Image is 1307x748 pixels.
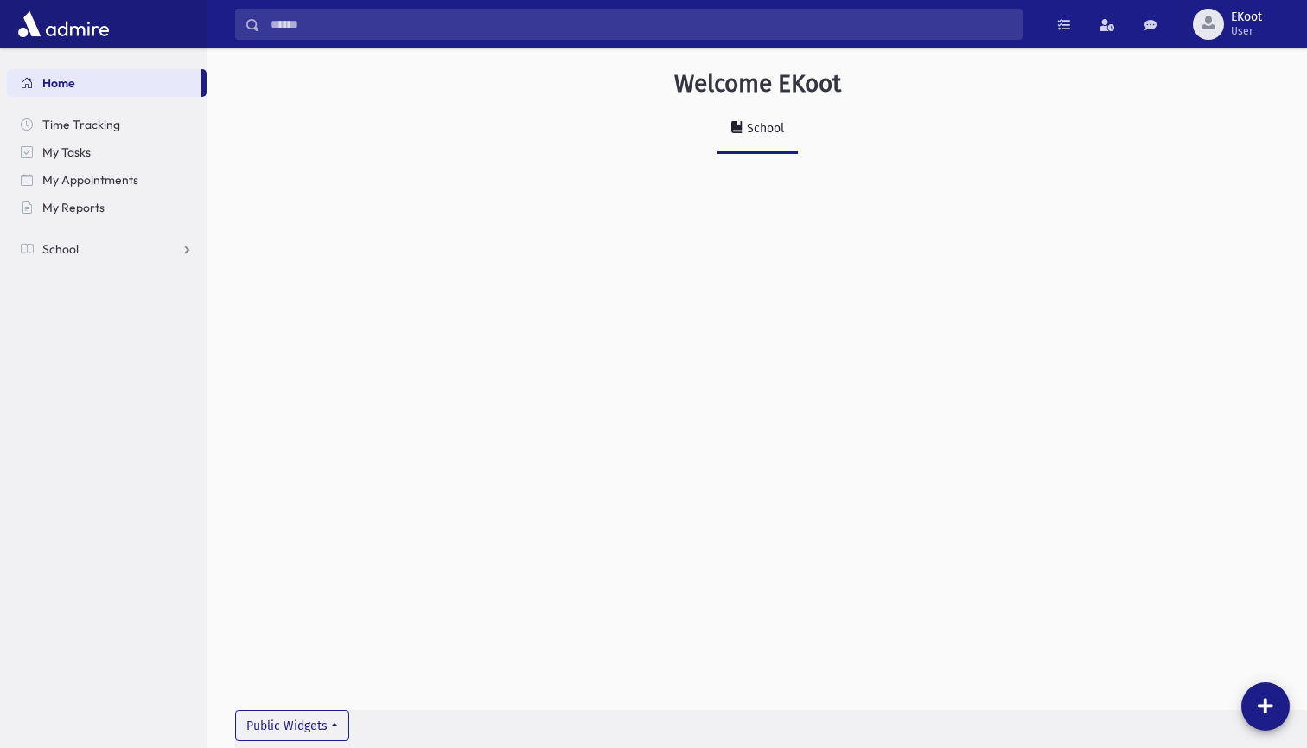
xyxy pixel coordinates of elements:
[42,75,75,91] span: Home
[717,105,798,154] a: School
[7,69,201,97] a: Home
[42,172,138,188] span: My Appointments
[7,111,207,138] a: Time Tracking
[7,235,207,263] a: School
[7,194,207,221] a: My Reports
[14,7,113,42] img: AdmirePro
[1231,24,1262,38] span: User
[42,144,91,160] span: My Tasks
[42,200,105,215] span: My Reports
[743,121,784,136] div: School
[7,138,207,166] a: My Tasks
[42,241,79,257] span: School
[260,9,1022,40] input: Search
[674,69,841,99] h3: Welcome EKoot
[235,710,349,741] button: Public Widgets
[42,117,120,132] span: Time Tracking
[7,166,207,194] a: My Appointments
[1231,10,1262,24] span: EKoot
